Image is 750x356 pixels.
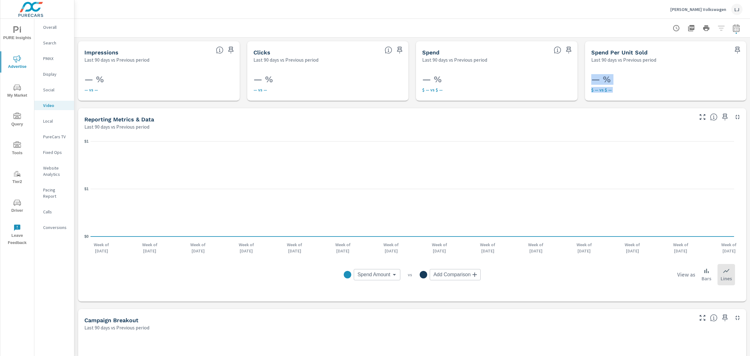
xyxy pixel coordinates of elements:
p: Bars [702,275,711,282]
span: My Market [2,84,32,99]
p: vs [400,272,420,277]
button: Minimize Widget [732,112,742,122]
p: PMAX [43,55,69,62]
p: Week of [DATE] [622,242,643,254]
h3: — % [253,74,402,85]
h3: — % [422,74,571,85]
button: Select Date Range [730,22,742,34]
p: Conversions [43,224,69,231]
p: Week of [DATE] [477,242,499,254]
div: LJ [731,4,742,15]
span: Leave Feedback [2,224,32,247]
h5: Clicks [253,49,270,56]
p: Week of [DATE] [670,242,692,254]
div: Video [34,101,74,110]
span: Save this to your personalized report [226,45,236,55]
p: Calls [43,209,69,215]
span: Tier2 [2,170,32,186]
span: Add Comparison [433,272,471,278]
p: Lines [721,275,732,282]
button: Print Report [700,22,712,34]
span: Save this to your personalized report [395,45,405,55]
p: — vs — [253,87,402,92]
span: Save this to your personalized report [564,45,574,55]
span: The number of times an ad was clicked by a consumer. [385,46,392,54]
div: Add Comparison [430,269,481,280]
span: Query [2,113,32,128]
p: Week of [DATE] [525,242,547,254]
span: The amount of money spent on advertising during the period. [554,46,561,54]
p: $ — vs $ — [591,87,740,92]
div: Overall [34,23,74,32]
span: Spend Amount [357,272,390,278]
div: Display [34,69,74,79]
p: Last 90 days vs Previous period [591,56,656,64]
span: Driver [2,199,32,214]
span: Understand Video data over time and see how metrics compare to each other. [710,113,717,121]
p: Week of [DATE] [284,242,306,254]
div: Conversions [34,223,74,232]
span: Save this to your personalized report [720,313,730,323]
div: Calls [34,207,74,216]
h5: Spend [422,49,439,56]
p: Local [43,118,69,124]
span: Save this to your personalized report [720,112,730,122]
p: Fixed Ops [43,149,69,155]
button: Make Fullscreen [697,313,707,323]
div: Fixed Ops [34,148,74,157]
p: Website Analytics [43,165,69,177]
p: PureCars TV [43,134,69,140]
span: The number of times an ad was shown on your behalf. [216,46,223,54]
button: Make Fullscreen [697,112,707,122]
p: Week of [DATE] [187,242,209,254]
span: PURE Insights [2,26,32,42]
p: Overall [43,24,69,30]
span: This is a summary of Video performance results by campaign. Each column can be sorted. [710,314,717,322]
h6: View as [677,272,695,278]
p: Video [43,102,69,109]
text: $0 [84,234,89,239]
p: Last 90 days vs Previous period [253,56,318,64]
h3: — % [84,74,233,85]
div: Local [34,116,74,126]
div: Spend Amount [354,269,400,280]
div: Social [34,85,74,94]
p: Last 90 days vs Previous period [84,324,149,331]
h3: — % [591,74,740,85]
div: Website Analytics [34,163,74,179]
p: Social [43,87,69,93]
text: $1 [84,187,89,191]
p: Pacing Report [43,187,69,199]
text: $1 [84,139,89,144]
p: — vs — [84,87,233,92]
p: Last 90 days vs Previous period [422,56,487,64]
p: Last 90 days vs Previous period [84,123,149,130]
div: Pacing Report [34,185,74,201]
p: Search [43,40,69,46]
span: Advertise [2,55,32,70]
p: Week of [DATE] [332,242,354,254]
p: Week of [DATE] [573,242,595,254]
h5: Campaign Breakout [84,317,138,323]
p: Week of [DATE] [380,242,402,254]
h5: Reporting Metrics & Data [84,116,154,123]
div: PureCars TV [34,132,74,141]
p: Week of [DATE] [718,242,740,254]
p: Week of [DATE] [139,242,161,254]
span: Tools [2,141,32,157]
p: [PERSON_NAME] Volkswagen [670,7,726,12]
p: Display [43,71,69,77]
h5: Impressions [84,49,118,56]
div: PMAX [34,54,74,63]
div: Search [34,38,74,48]
p: Last 90 days vs Previous period [84,56,149,64]
button: Minimize Widget [732,313,742,323]
p: Week of [DATE] [428,242,450,254]
h5: Spend Per Unit Sold [591,49,647,56]
p: $ — vs $ — [422,87,571,92]
div: nav menu [0,19,34,249]
p: Week of [DATE] [91,242,112,254]
p: Week of [DATE] [235,242,257,254]
button: "Export Report to PDF" [685,22,697,34]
